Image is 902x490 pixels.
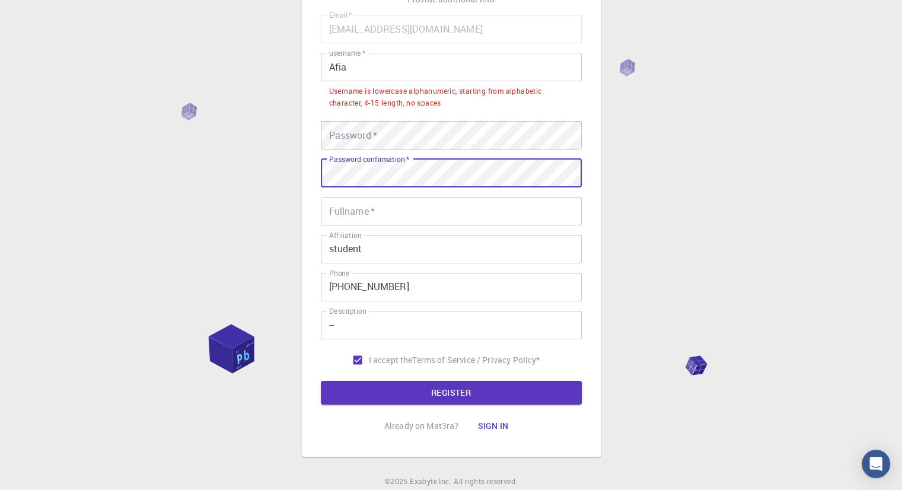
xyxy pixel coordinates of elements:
span: I accept the [369,354,413,366]
div: Username is lowercase alphanumeric, starting from alphabetic character, 4-15 length, no spaces [329,85,573,109]
label: Password confirmation [329,154,409,164]
div: Open Intercom Messenger [862,450,890,478]
button: REGISTER [321,381,582,405]
span: All rights reserved. [454,476,517,488]
label: Email [329,10,352,20]
label: Description [329,306,366,316]
p: Terms of Service / Privacy Policy * [412,354,540,366]
label: Affiliation [329,230,361,240]
a: Terms of Service / Privacy Policy* [412,354,540,366]
label: Phone [329,268,349,278]
p: Already on Mat3ra? [384,420,459,432]
button: Sign in [468,414,518,438]
span: © 2025 [385,476,410,488]
label: username [329,48,365,58]
a: Exabyte Inc. [410,476,451,488]
span: Exabyte Inc. [410,476,451,486]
